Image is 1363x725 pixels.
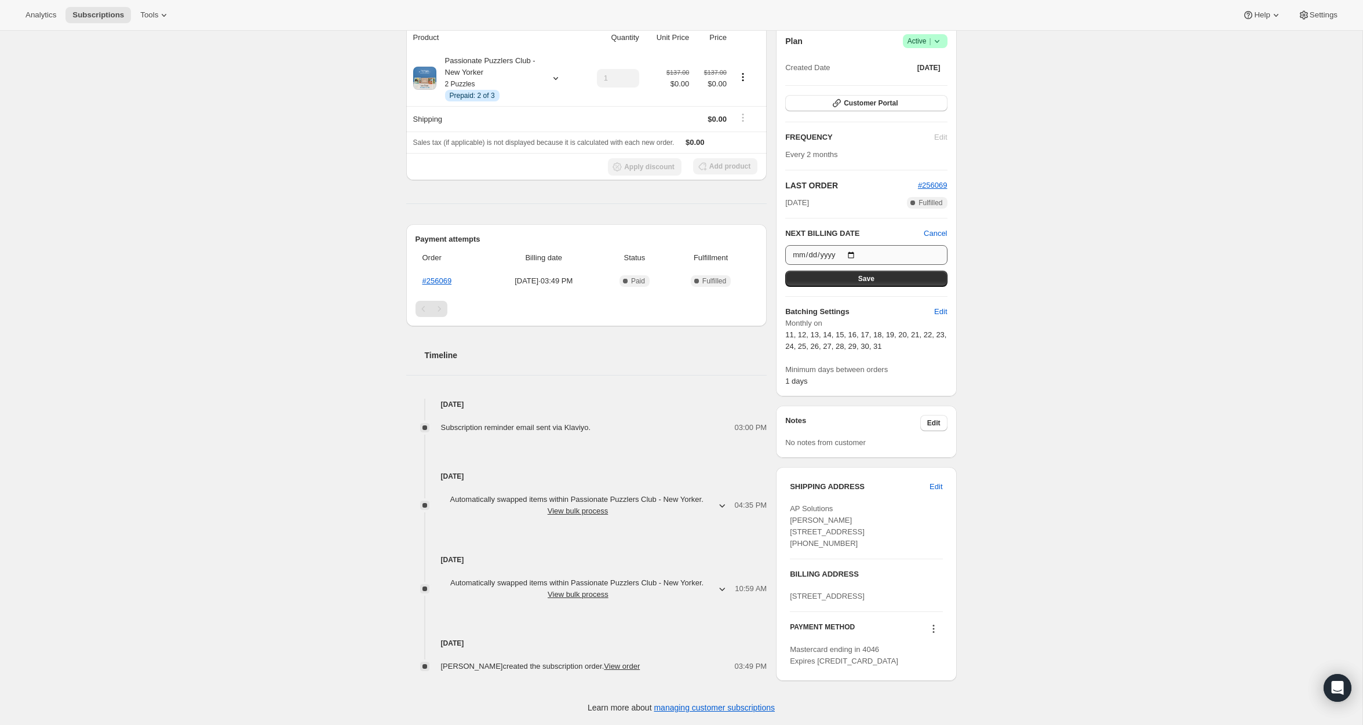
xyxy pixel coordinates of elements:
h4: [DATE] [406,554,767,566]
span: [STREET_ADDRESS] [790,592,865,600]
button: View bulk process [548,590,608,599]
span: | [929,37,931,46]
span: Fulfilled [919,198,942,207]
span: Mastercard ending in 4046 Expires [CREDIT_CARD_DATA] [790,645,898,665]
th: Shipping [406,106,581,132]
span: Minimum days between orders [785,364,947,376]
span: Created Date [785,62,830,74]
button: Product actions [734,71,752,83]
span: Edit [930,481,942,493]
p: Learn more about [588,702,775,713]
h3: BILLING ADDRESS [790,569,942,580]
button: Cancel [924,228,947,239]
button: Subscriptions [65,7,131,23]
span: 03:49 PM [735,661,767,672]
span: $0.00 [666,78,689,90]
small: $137.00 [666,69,689,76]
span: Paid [631,276,645,286]
a: #256069 [422,276,452,285]
small: $137.00 [704,69,727,76]
button: #256069 [918,180,947,191]
div: Open Intercom Messenger [1324,674,1351,702]
th: Price [693,25,730,50]
h2: FREQUENCY [785,132,934,143]
h2: Timeline [425,349,767,361]
h3: Notes [785,415,920,431]
span: $0.00 [686,138,705,147]
span: Help [1254,10,1270,20]
span: Monthly on [785,318,947,329]
th: Unit Price [643,25,693,50]
th: Product [406,25,581,50]
span: $0.00 [708,115,727,123]
a: #256069 [918,181,947,190]
span: 10:59 AM [735,583,767,595]
button: View bulk process [548,507,608,515]
button: Edit [927,303,954,321]
span: Subscription reminder email sent via Klaviyo. [441,423,591,432]
span: Billing date [490,252,599,264]
img: product img [413,67,436,90]
span: Status [605,252,664,264]
span: Edit [927,418,941,428]
span: AP Solutions [PERSON_NAME] [STREET_ADDRESS] [PHONE_NUMBER] [790,504,865,548]
button: Analytics [19,7,63,23]
th: Quantity [580,25,642,50]
span: No notes from customer [785,438,866,447]
h4: [DATE] [406,637,767,649]
span: Automatically swapped items within Passionate Puzzlers Club - New Yorker . [441,494,715,517]
span: Prepaid: 2 of 3 [450,91,495,100]
span: Sales tax (if applicable) is not displayed because it is calculated with each new order. [413,139,675,147]
span: $0.00 [696,78,727,90]
a: managing customer subscriptions [654,703,775,712]
div: Passionate Puzzlers Club - New Yorker [436,55,541,101]
button: [DATE] [910,60,947,76]
span: [DATE] · 03:49 PM [490,275,599,287]
button: Tools [133,7,177,23]
button: Help [1236,7,1288,23]
button: Edit [923,478,949,496]
span: [DATE] [785,197,809,209]
small: 2 Puzzles [445,80,475,88]
span: Save [858,274,874,283]
h2: LAST ORDER [785,180,918,191]
span: 03:00 PM [735,422,767,433]
span: Analytics [25,10,56,20]
span: Active [908,35,943,47]
button: Edit [920,415,947,431]
span: [DATE] [917,63,941,72]
span: Edit [934,306,947,318]
h3: PAYMENT METHOD [790,622,855,638]
span: Automatically swapped items within Passionate Puzzlers Club - New Yorker . [441,577,716,600]
button: Shipping actions [734,111,752,124]
span: Tools [140,10,158,20]
button: Automatically swapped items within Passionate Puzzlers Club - New Yorker. View bulk process [434,574,735,604]
nav: Pagination [416,301,758,317]
button: Automatically swapped items within Passionate Puzzlers Club - New Yorker. View bulk process [434,490,735,520]
span: 11, 12, 13, 14, 15, 16, 17, 18, 19, 20, 21, 22, 23, 24, 25, 26, 27, 28, 29, 30, 31 [785,330,946,351]
h2: Payment attempts [416,234,758,245]
span: Subscriptions [72,10,124,20]
h4: [DATE] [406,471,767,482]
a: View order [604,662,640,671]
button: Save [785,271,947,287]
span: 1 days [785,377,807,385]
h6: Batching Settings [785,306,934,318]
h4: [DATE] [406,399,767,410]
span: Fulfilled [702,276,726,286]
span: Every 2 months [785,150,837,159]
button: Settings [1291,7,1344,23]
h3: SHIPPING ADDRESS [790,481,930,493]
span: [PERSON_NAME] created the subscription order. [441,662,640,671]
button: Customer Portal [785,95,947,111]
h2: Plan [785,35,803,47]
th: Order [416,245,486,271]
span: Fulfillment [671,252,750,264]
span: Settings [1310,10,1338,20]
span: Customer Portal [844,99,898,108]
span: 04:35 PM [735,500,767,511]
h2: NEXT BILLING DATE [785,228,924,239]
